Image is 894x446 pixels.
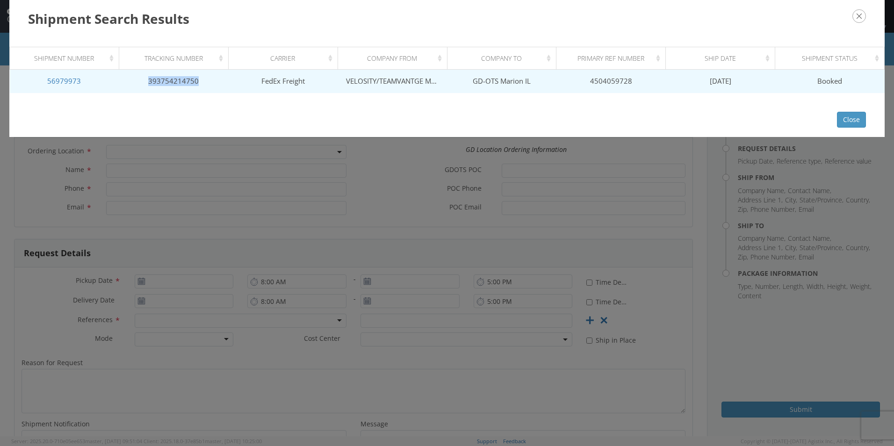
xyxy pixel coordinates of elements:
button: Close [837,112,866,128]
td: 4504059728 [556,70,666,93]
div: Company To [455,54,553,63]
div: Shipment Number [18,54,116,63]
div: Ship Date [674,54,772,63]
div: Primary Ref Number [565,54,663,63]
h3: Shipment Search Results [28,9,866,28]
div: Company From [346,54,444,63]
td: 393754214750 [119,70,228,93]
td: FedEx Freight [228,70,338,93]
div: Shipment Status [784,54,881,63]
span: Booked [817,76,842,86]
div: Tracking Number [127,54,225,63]
div: Carrier [237,54,334,63]
a: 56979973 [47,76,81,86]
td: GD-OTS Marion IL [447,70,556,93]
td: VELOSITY/TEAMVANTGE MOLDING LLC [338,70,447,93]
span: [DATE] [710,76,731,86]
